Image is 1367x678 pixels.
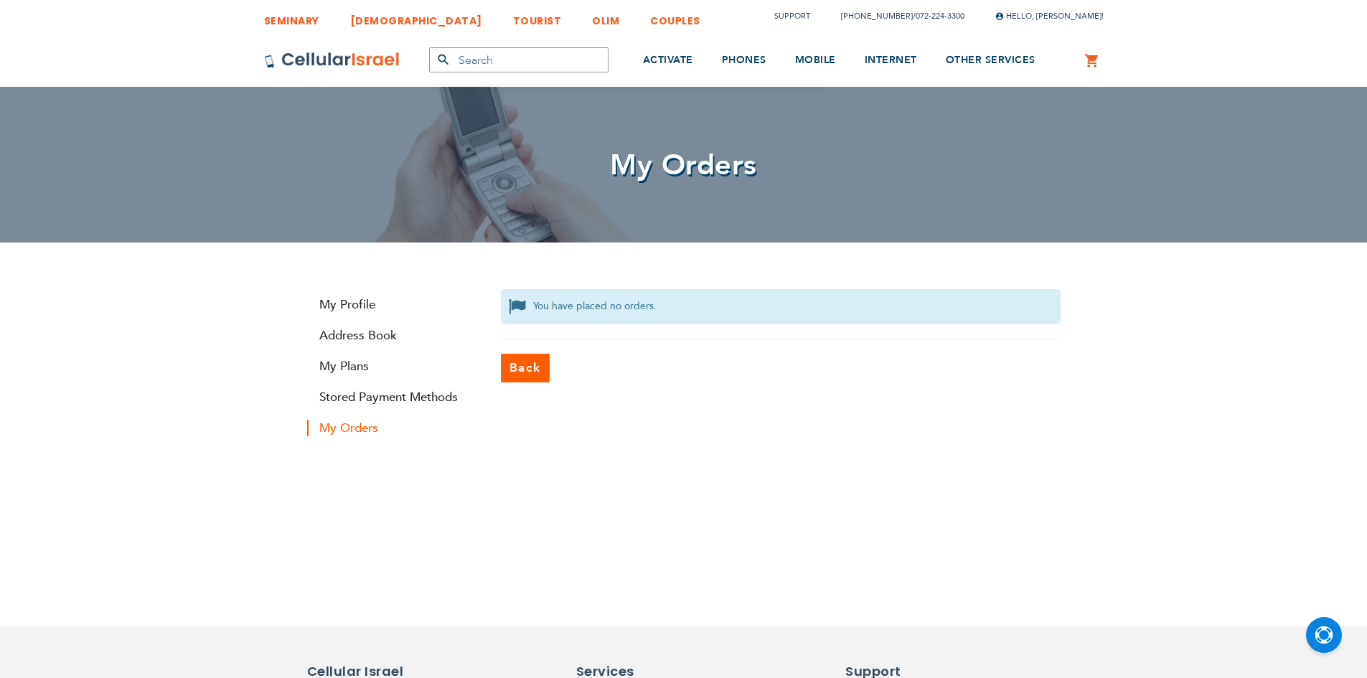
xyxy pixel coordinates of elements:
[650,4,700,30] a: COUPLES
[501,354,550,382] a: Back
[307,389,479,405] a: Stored Payment Methods
[501,289,1061,324] span: You have placed no orders.
[865,53,917,67] span: INTERNET
[795,34,836,88] a: MOBILE
[916,11,964,22] a: 072-224-3300
[350,4,482,30] a: [DEMOGRAPHIC_DATA]
[865,34,917,88] a: INTERNET
[722,34,766,88] a: PHONES
[264,52,400,69] img: Cellular Israel Logo
[610,146,757,185] span: My Orders
[946,34,1035,88] a: OTHER SERVICES
[429,47,609,72] input: Search
[722,53,766,67] span: PHONES
[307,420,479,436] strong: My Orders
[513,4,562,30] a: TOURIST
[592,4,619,30] a: OLIM
[795,53,836,67] span: MOBILE
[307,296,479,313] a: My Profile
[643,34,693,88] a: ACTIVATE
[946,53,1035,67] span: OTHER SERVICES
[264,4,319,30] a: SEMINARY
[995,11,1104,22] span: Hello, [PERSON_NAME]!
[841,11,913,22] a: [PHONE_NUMBER]
[827,6,964,27] li: /
[307,358,479,375] a: My Plans
[643,53,693,67] span: ACTIVATE
[307,327,479,344] a: Address Book
[774,11,810,22] a: Support
[509,359,541,376] span: Back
